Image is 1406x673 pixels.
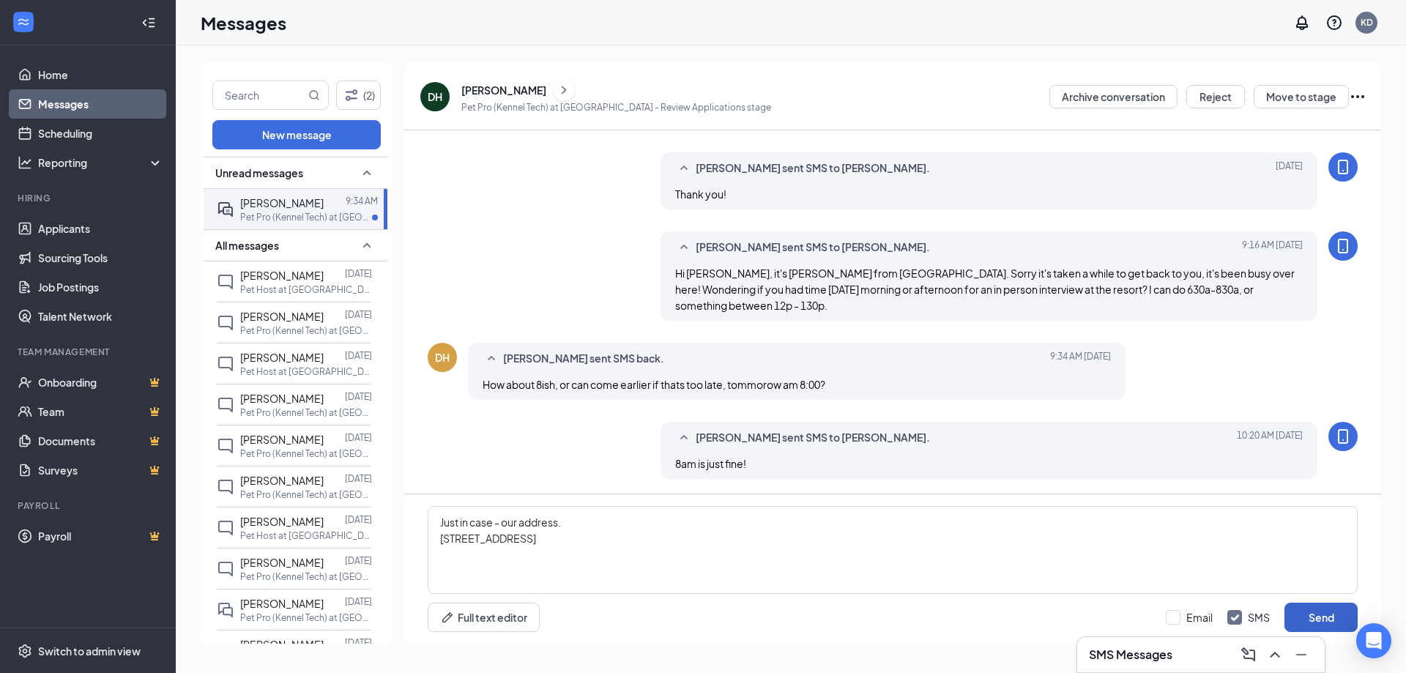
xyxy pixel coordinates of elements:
[675,457,746,470] span: 8am is just fine!
[240,447,372,460] p: Pet Pro (Kennel Tech) at [GEOGRAPHIC_DATA]
[345,390,372,403] p: [DATE]
[345,349,372,362] p: [DATE]
[345,308,372,321] p: [DATE]
[428,89,442,104] div: DH
[1290,643,1313,666] button: Minimize
[215,166,303,180] span: Unread messages
[240,556,324,569] span: [PERSON_NAME]
[675,239,693,256] svg: SmallChevronUp
[240,269,324,282] span: [PERSON_NAME]
[675,429,693,447] svg: SmallChevronUp
[1242,239,1303,256] span: [DATE] 9:16 AM
[1293,14,1311,31] svg: Notifications
[38,214,163,243] a: Applicants
[1334,237,1352,255] svg: MobileSms
[696,429,930,447] span: [PERSON_NAME] sent SMS to [PERSON_NAME].
[308,89,320,101] svg: MagnifyingGlass
[557,81,571,99] svg: ChevronRight
[1276,160,1303,177] span: [DATE]
[141,15,156,30] svg: Collapse
[240,324,372,337] p: Pet Pro (Kennel Tech) at [GEOGRAPHIC_DATA]
[217,201,234,218] svg: ActiveDoubleChat
[38,397,163,426] a: TeamCrown
[240,365,372,378] p: Pet Host at [GEOGRAPHIC_DATA]
[1240,646,1257,663] svg: ComposeMessage
[696,239,930,256] span: [PERSON_NAME] sent SMS to [PERSON_NAME].
[1356,623,1391,658] div: Open Intercom Messenger
[1325,14,1343,31] svg: QuestionInfo
[240,211,372,223] p: Pet Pro (Kennel Tech) at [GEOGRAPHIC_DATA]
[1237,643,1260,666] button: ComposeMessage
[213,81,305,109] input: Search
[18,499,160,512] div: Payroll
[240,570,372,583] p: Pet Pro (Kennel Tech) at [GEOGRAPHIC_DATA]
[428,603,540,632] button: Full text editorPen
[435,350,450,365] div: DH
[1049,85,1178,108] button: Archive conversation
[217,601,234,619] svg: DoubleChat
[240,515,324,528] span: [PERSON_NAME]
[240,611,372,624] p: Pet Pro (Kennel Tech) at [GEOGRAPHIC_DATA]
[38,644,141,658] div: Switch to admin view
[1254,85,1349,108] button: Move to stage
[345,554,372,567] p: [DATE]
[212,120,381,149] button: New message
[336,81,381,110] button: Filter (2)
[461,83,546,97] div: [PERSON_NAME]
[217,314,234,332] svg: ChatInactive
[240,392,324,405] span: [PERSON_NAME]
[1186,85,1245,108] button: Reject
[38,119,163,148] a: Scheduling
[240,283,372,296] p: Pet Host at [GEOGRAPHIC_DATA]
[217,642,234,660] svg: DoubleChat
[215,238,279,253] span: All messages
[696,160,930,177] span: [PERSON_NAME] sent SMS to [PERSON_NAME].
[1334,158,1352,176] svg: MobileSms
[240,474,324,487] span: [PERSON_NAME]
[201,10,286,35] h1: Messages
[345,636,372,649] p: [DATE]
[38,302,163,331] a: Talent Network
[240,406,372,419] p: Pet Pro (Kennel Tech) at [GEOGRAPHIC_DATA]
[38,272,163,302] a: Job Postings
[675,160,693,177] svg: SmallChevronUp
[483,350,500,368] svg: SmallChevronUp
[38,60,163,89] a: Home
[217,519,234,537] svg: ChatInactive
[38,456,163,485] a: SurveysCrown
[1237,429,1303,447] span: [DATE] 10:20 AM
[240,433,324,446] span: [PERSON_NAME]
[675,187,726,201] span: Thank you!
[1050,350,1111,368] span: [DATE] 9:34 AM
[1266,646,1284,663] svg: ChevronUp
[18,155,32,170] svg: Analysis
[1334,428,1352,445] svg: MobileSms
[503,350,664,368] span: [PERSON_NAME] sent SMS back.
[1284,603,1358,632] button: Send
[1361,16,1373,29] div: KD
[1263,643,1287,666] button: ChevronUp
[240,351,324,364] span: [PERSON_NAME]
[16,15,31,29] svg: WorkstreamLogo
[1089,647,1172,663] h3: SMS Messages
[428,506,1358,594] textarea: Just in case - our address. [STREET_ADDRESS]
[217,273,234,291] svg: ChatInactive
[240,196,324,209] span: [PERSON_NAME]
[345,595,372,608] p: [DATE]
[675,267,1295,312] span: Hi [PERSON_NAME], it's [PERSON_NAME] from [GEOGRAPHIC_DATA]. Sorry it's taken a while to get back...
[345,472,372,485] p: [DATE]
[240,310,324,323] span: [PERSON_NAME]
[440,610,455,625] svg: Pen
[346,195,378,207] p: 9:34 AM
[345,513,372,526] p: [DATE]
[1292,646,1310,663] svg: Minimize
[217,478,234,496] svg: ChatInactive
[483,378,825,391] span: How about 8ish, or can come earlier if thats too late, tommorow am 8:00?
[358,164,376,182] svg: SmallChevronUp
[240,638,324,651] span: [PERSON_NAME]
[217,396,234,414] svg: ChatInactive
[38,368,163,397] a: OnboardingCrown
[38,89,163,119] a: Messages
[18,346,160,358] div: Team Management
[38,521,163,551] a: PayrollCrown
